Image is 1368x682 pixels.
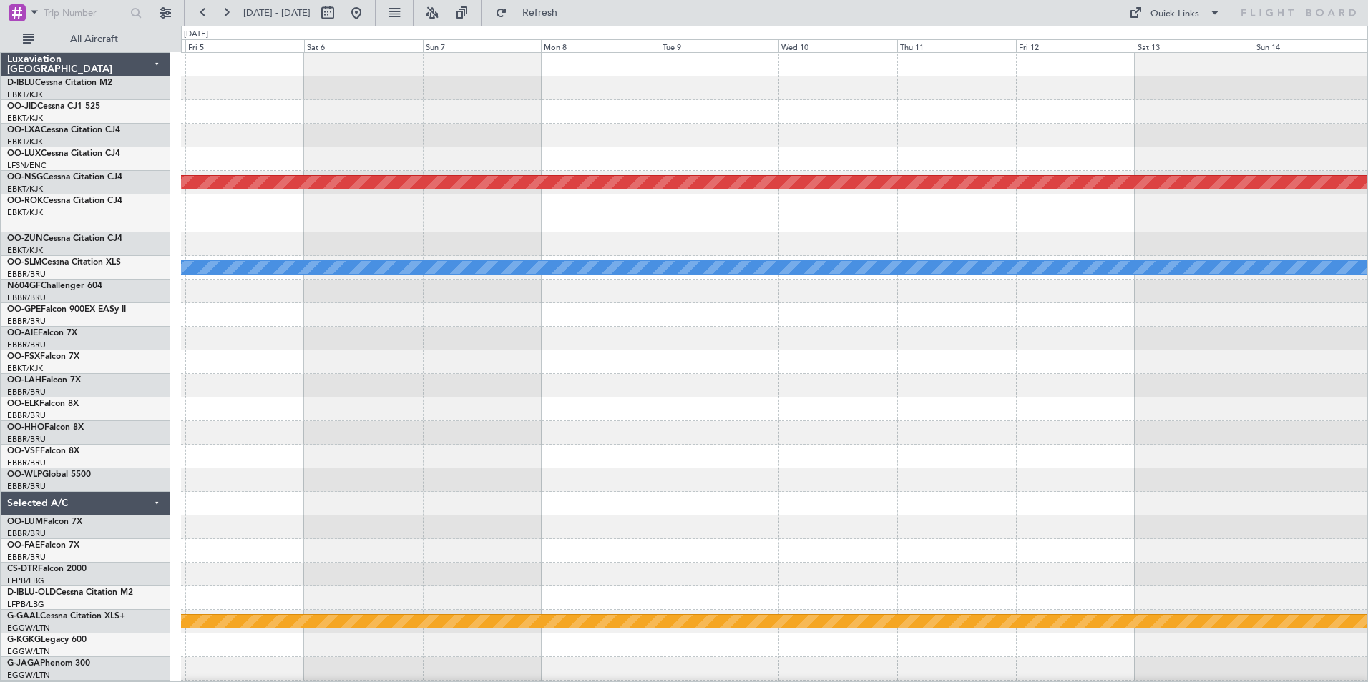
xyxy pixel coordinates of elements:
a: EBBR/BRU [7,340,46,350]
a: EGGW/LTN [7,670,50,681]
span: [DATE] - [DATE] [243,6,311,19]
span: OO-LUX [7,149,41,158]
a: LFPB/LBG [7,599,44,610]
a: OO-GPEFalcon 900EX EASy II [7,305,126,314]
a: EBBR/BRU [7,528,46,539]
a: EBBR/BRU [7,269,46,280]
a: EBKT/KJK [7,245,43,256]
div: [DATE] [184,29,208,41]
a: OO-JIDCessna CJ1 525 [7,102,100,111]
span: G-GAAL [7,612,40,621]
a: EBKT/KJK [7,89,43,100]
a: EBKT/KJK [7,137,43,147]
span: OO-ELK [7,400,39,408]
a: G-GAALCessna Citation XLS+ [7,612,125,621]
div: Sun 7 [423,39,542,52]
a: OO-LAHFalcon 7X [7,376,81,385]
div: Wed 10 [778,39,897,52]
a: EGGW/LTN [7,646,50,657]
div: Sat 6 [304,39,423,52]
a: EBKT/KJK [7,184,43,194]
a: G-KGKGLegacy 600 [7,636,87,644]
a: OO-SLMCessna Citation XLS [7,258,121,267]
span: G-JAGA [7,659,40,668]
div: Tue 9 [660,39,778,52]
a: OO-VSFFalcon 8X [7,447,79,455]
a: EBBR/BRU [7,434,46,445]
a: OO-LUXCessna Citation CJ4 [7,149,120,158]
div: Fri 12 [1016,39,1135,52]
a: LFSN/ENC [7,160,47,171]
button: Refresh [489,1,575,24]
a: OO-WLPGlobal 5500 [7,470,91,479]
div: Quick Links [1150,7,1199,21]
a: OO-LUMFalcon 7X [7,518,82,526]
span: OO-SLM [7,258,41,267]
a: EBBR/BRU [7,410,46,421]
button: Quick Links [1122,1,1228,24]
a: EBKT/KJK [7,207,43,218]
a: OO-ZUNCessna Citation CJ4 [7,234,122,243]
a: EBBR/BRU [7,316,46,327]
span: N604GF [7,282,41,290]
a: EBKT/KJK [7,113,43,124]
a: EGGW/LTN [7,623,50,633]
span: OO-GPE [7,305,41,314]
span: OO-JID [7,102,37,111]
span: G-KGKG [7,636,41,644]
a: OO-FSXFalcon 7X [7,352,79,361]
span: D-IBLU-OLD [7,588,56,597]
span: OO-VSF [7,447,40,455]
span: OO-ZUN [7,234,43,243]
span: OO-WLP [7,470,42,479]
span: OO-LXA [7,126,41,134]
a: OO-LXACessna Citation CJ4 [7,126,120,134]
span: D-IBLU [7,79,35,87]
div: Sat 13 [1135,39,1254,52]
span: CS-DTR [7,565,38,573]
button: All Aircraft [16,28,155,51]
span: OO-HHO [7,423,44,432]
a: EBBR/BRU [7,292,46,303]
a: CS-DTRFalcon 2000 [7,565,87,573]
span: OO-ROK [7,197,43,205]
a: EBBR/BRU [7,481,46,492]
span: All Aircraft [37,34,151,44]
a: OO-HHOFalcon 8X [7,423,84,432]
div: Mon 8 [541,39,660,52]
a: OO-FAEFalcon 7X [7,541,79,550]
a: OO-ROKCessna Citation CJ4 [7,197,122,205]
a: D-IBLUCessna Citation M2 [7,79,112,87]
a: LFPB/LBG [7,575,44,586]
a: D-IBLU-OLDCessna Citation M2 [7,588,133,597]
a: EBBR/BRU [7,458,46,468]
a: EBBR/BRU [7,552,46,563]
span: OO-LAH [7,376,41,385]
input: Trip Number [44,2,126,24]
span: OO-LUM [7,518,43,526]
span: Refresh [510,8,570,18]
a: OO-NSGCessna Citation CJ4 [7,173,122,182]
span: OO-FSX [7,352,40,361]
div: Fri 5 [185,39,304,52]
a: OO-ELKFalcon 8X [7,400,79,408]
a: N604GFChallenger 604 [7,282,102,290]
a: EBKT/KJK [7,363,43,374]
a: EBBR/BRU [7,387,46,397]
a: OO-AIEFalcon 7X [7,329,77,337]
div: Thu 11 [897,39,1016,52]
span: OO-NSG [7,173,43,182]
span: OO-FAE [7,541,40,550]
span: OO-AIE [7,329,38,337]
a: G-JAGAPhenom 300 [7,659,90,668]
